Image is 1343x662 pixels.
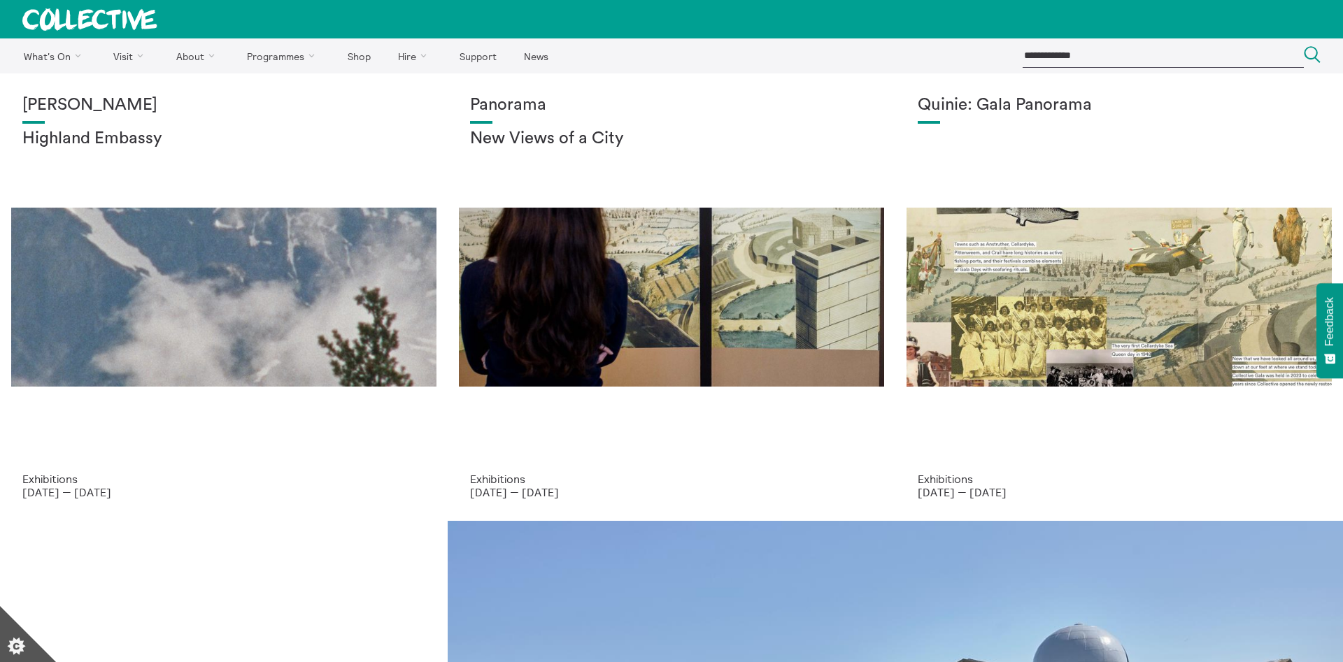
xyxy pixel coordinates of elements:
[22,473,425,485] p: Exhibitions
[235,38,333,73] a: Programmes
[470,129,873,149] h2: New Views of a City
[101,38,162,73] a: Visit
[470,473,873,485] p: Exhibitions
[895,73,1343,521] a: Josie Vallely Quinie: Gala Panorama Exhibitions [DATE] — [DATE]
[470,486,873,498] p: [DATE] — [DATE]
[335,38,383,73] a: Shop
[918,473,1321,485] p: Exhibitions
[511,38,560,73] a: News
[164,38,232,73] a: About
[918,96,1321,115] h1: Quinie: Gala Panorama
[22,129,425,149] h2: Highland Embassy
[918,486,1321,498] p: [DATE] — [DATE]
[386,38,445,73] a: Hire
[22,96,425,115] h1: [PERSON_NAME]
[11,38,99,73] a: What's On
[1316,283,1343,378] button: Feedback - Show survey
[448,73,895,521] a: Collective Panorama June 2025 small file 8 Panorama New Views of a City Exhibitions [DATE] — [DATE]
[470,96,873,115] h1: Panorama
[1323,297,1336,346] span: Feedback
[447,38,509,73] a: Support
[22,486,425,498] p: [DATE] — [DATE]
